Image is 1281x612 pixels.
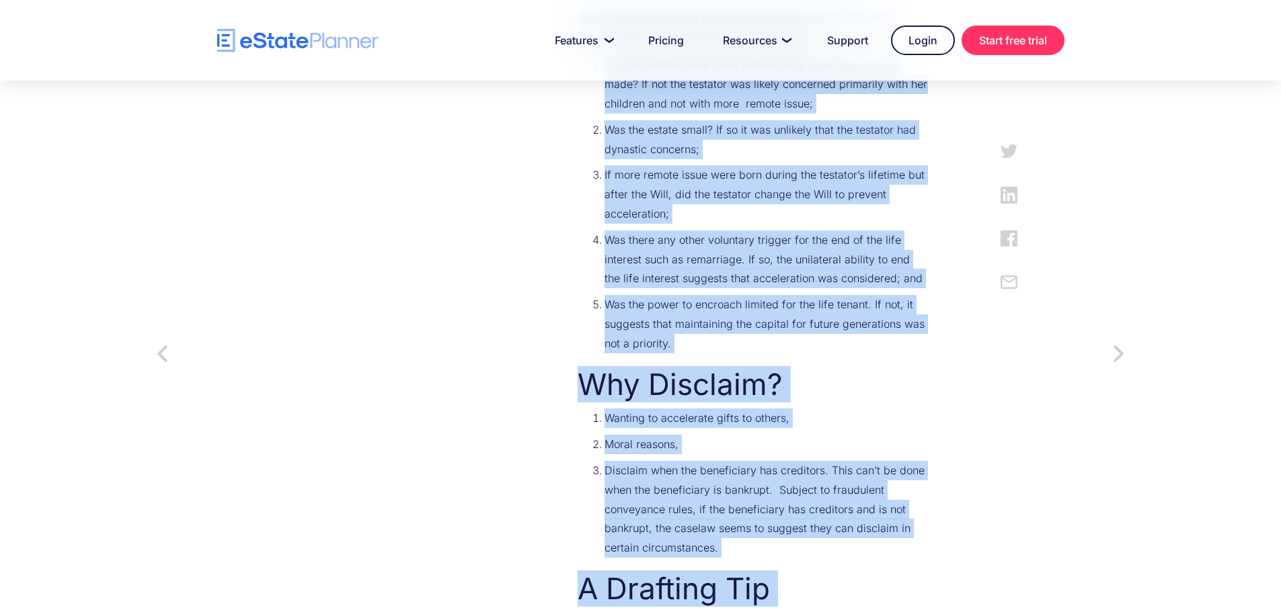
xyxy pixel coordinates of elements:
h2: A Drafting Tip [578,571,928,607]
li: If more remote issue were born during the testator’s lifetime but after the Will, did the testato... [605,165,928,223]
a: Pricing [632,27,700,54]
li: Disclaim when the beneficiary has creditors. This can’t be done when the beneficiary is bankrupt.... [605,461,928,558]
a: Features [539,27,625,54]
li: Was the power to encroach limited for the life tenant. If not, it suggests that maintaining the c... [605,295,928,353]
li: Wanting to accelerate gifts to others, [605,408,928,428]
li: Moral reasons, [605,435,928,454]
a: Start free trial [962,26,1064,55]
li: Did the testator have more remote issue when the will was made? If not the testator was likely co... [605,55,928,113]
a: home [217,29,379,52]
li: Was there any other voluntary trigger for the end of the life interest such as remarriage. If so,... [605,230,928,288]
a: Resources [707,27,804,54]
li: Was the estate small? If so it was unlikely that the testator had dynastic concerns; [605,120,928,159]
a: Login [891,26,955,55]
h2: Why Disclaim? [578,367,928,402]
a: Support [811,27,884,54]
